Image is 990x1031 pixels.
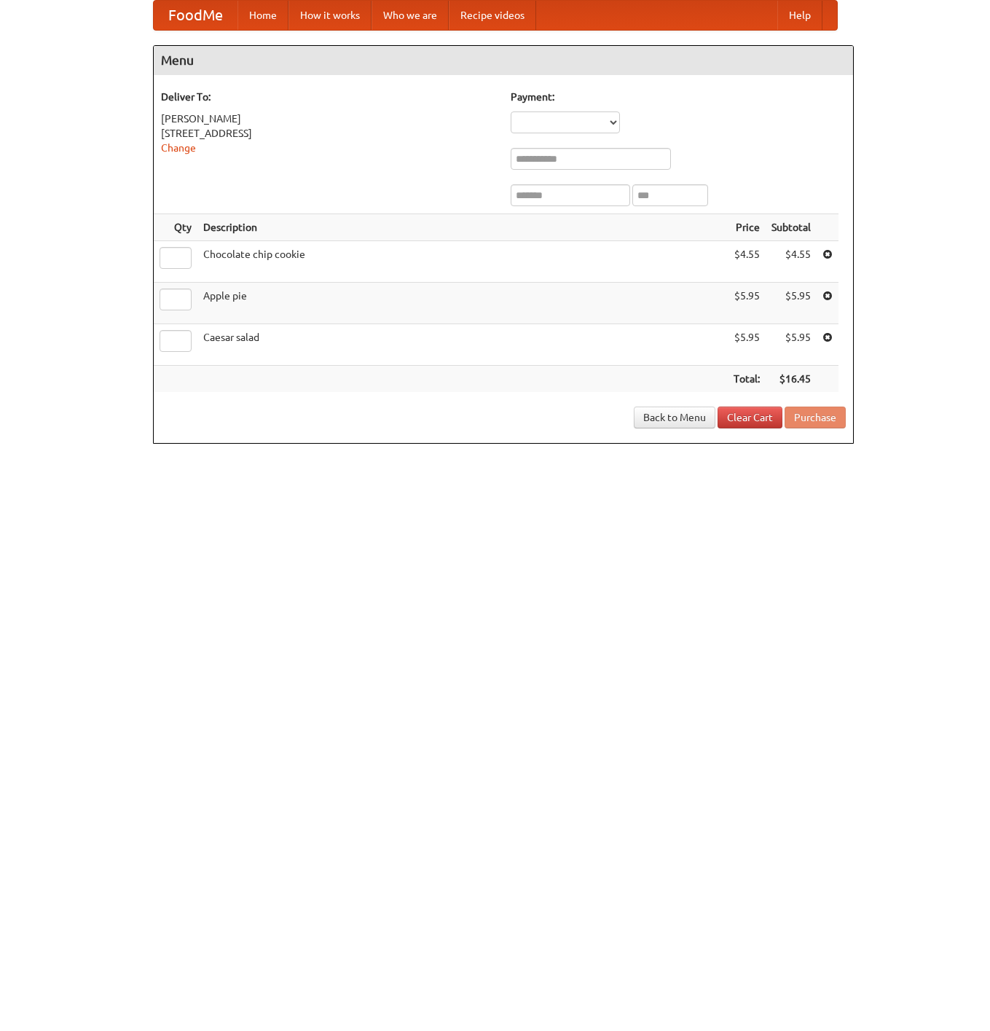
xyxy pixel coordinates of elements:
[728,283,766,324] td: $5.95
[777,1,822,30] a: Help
[288,1,372,30] a: How it works
[785,407,846,428] button: Purchase
[161,126,496,141] div: [STREET_ADDRESS]
[511,90,846,104] h5: Payment:
[449,1,536,30] a: Recipe videos
[372,1,449,30] a: Who we are
[728,324,766,366] td: $5.95
[728,241,766,283] td: $4.55
[161,142,196,154] a: Change
[161,90,496,104] h5: Deliver To:
[197,241,728,283] td: Chocolate chip cookie
[197,283,728,324] td: Apple pie
[766,324,817,366] td: $5.95
[634,407,715,428] a: Back to Menu
[766,214,817,241] th: Subtotal
[237,1,288,30] a: Home
[197,324,728,366] td: Caesar salad
[766,366,817,393] th: $16.45
[197,214,728,241] th: Description
[766,241,817,283] td: $4.55
[766,283,817,324] td: $5.95
[154,46,853,75] h4: Menu
[154,214,197,241] th: Qty
[154,1,237,30] a: FoodMe
[718,407,782,428] a: Clear Cart
[728,366,766,393] th: Total:
[728,214,766,241] th: Price
[161,111,496,126] div: [PERSON_NAME]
